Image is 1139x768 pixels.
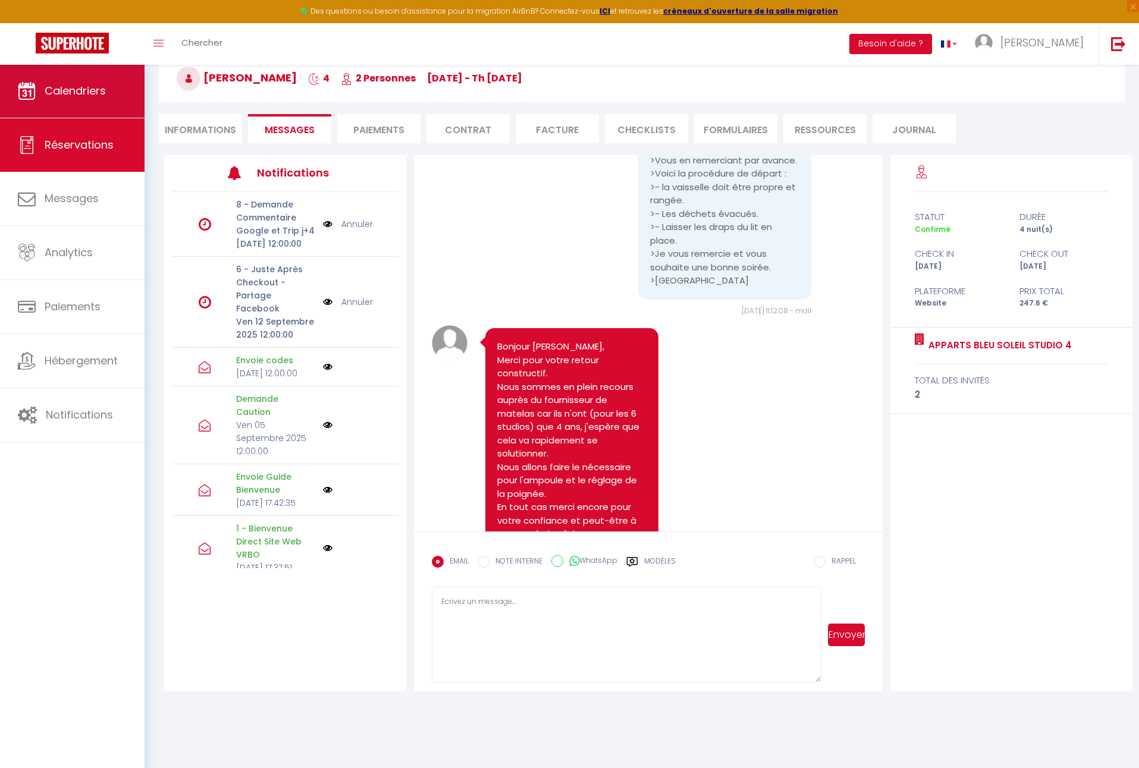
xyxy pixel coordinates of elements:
[907,247,1012,261] div: check in
[873,114,956,143] li: Journal
[924,338,1072,352] a: Apparts Bleu Soleil Studio 4
[605,114,688,143] li: CHECKLISTS
[966,23,1099,65] a: ... [PERSON_NAME]
[45,83,106,98] span: Calendriers
[341,218,373,231] a: Annuler
[159,114,242,143] li: Informations
[490,556,542,569] label: NOTE INTERNE
[915,373,1109,388] div: total des invités
[650,47,799,288] div: a écrit: >[PERSON_NAME], >j’espère que votre séjour s’est bien passé. >Pour une question d’organi...
[742,306,811,316] span: [DATE] 11:12:08 - mail
[236,392,315,418] p: Demande Caution
[337,114,421,143] li: Paiements
[45,353,118,368] span: Hébergement
[1012,210,1116,224] div: durée
[907,298,1012,309] div: Website
[45,245,93,260] span: Analytics
[236,263,315,315] p: 6 - Juste Après Checkout - Partage Facebook
[497,340,647,581] pre: Bonjour [PERSON_NAME], Merci pour votre retour constructif. Nous sommes en plein recours auprès d...
[600,6,610,16] a: ICI
[427,71,522,85] span: [DATE] - Th [DATE]
[694,114,777,143] li: FORMULAIRES
[341,71,416,85] span: 2 Personnes
[1012,298,1116,309] div: 247.6 €
[177,70,297,85] span: [PERSON_NAME]
[181,36,222,49] span: Chercher
[907,261,1012,272] div: [DATE]
[975,34,993,52] img: ...
[236,470,315,496] p: Envoie Guide Bienvenue
[663,6,838,16] a: créneaux d'ouverture de la salle migration
[172,23,231,65] a: Chercher
[45,299,101,314] span: Paiements
[1111,36,1126,51] img: logout
[783,114,867,143] li: Ressources
[257,159,352,186] h3: Notifications
[46,407,113,422] span: Notifications
[1088,715,1130,759] iframe: Chat
[1012,224,1116,235] div: 4 nuit(s)
[826,556,856,569] label: RAPPEL
[236,561,315,574] p: [DATE] 17:37:51
[10,5,45,40] button: Ouvrir le widget de chat LiveChat
[516,114,599,143] li: Facture
[849,34,932,54] button: Besoin d'aide ?
[828,624,865,646] button: Envoyer
[236,496,315,509] p: [DATE] 17:42:35
[1012,284,1116,298] div: Prix total
[236,198,315,237] p: 8 - Demande Commentaire Google et Trip j+4
[907,284,1012,298] div: Plateforme
[341,295,373,309] a: Annuler
[915,224,950,234] span: Confirmé
[1012,247,1116,261] div: check out
[45,137,114,152] span: Réservations
[426,114,510,143] li: Contrat
[236,522,315,561] p: 1 - Bienvenue Direct Site Web VRBO
[323,295,332,309] img: NO IMAGE
[444,556,469,569] label: EMAIL
[236,367,315,380] p: [DATE] 12:00:00
[1000,35,1084,50] span: [PERSON_NAME]
[323,420,332,430] img: NO IMAGE
[45,191,99,206] span: Messages
[236,315,315,341] p: Ven 12 Septembre 2025 12:00:00
[915,388,1109,402] div: 2
[1012,261,1116,272] div: [DATE]
[323,485,332,495] img: NO IMAGE
[236,237,315,250] p: [DATE] 12:00:00
[907,210,1012,224] div: statut
[308,71,330,85] span: 4
[236,354,315,367] p: Envoie codes
[323,543,332,553] img: NO IMAGE
[432,325,467,361] img: avatar.png
[36,33,109,53] img: Super Booking
[265,123,315,137] span: Messages
[644,556,676,577] label: Modèles
[323,218,332,231] img: NO IMAGE
[563,555,617,568] label: WhatsApp
[236,418,315,458] p: Ven 05 Septembre 2025 12:00:00
[323,362,332,372] img: NO IMAGE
